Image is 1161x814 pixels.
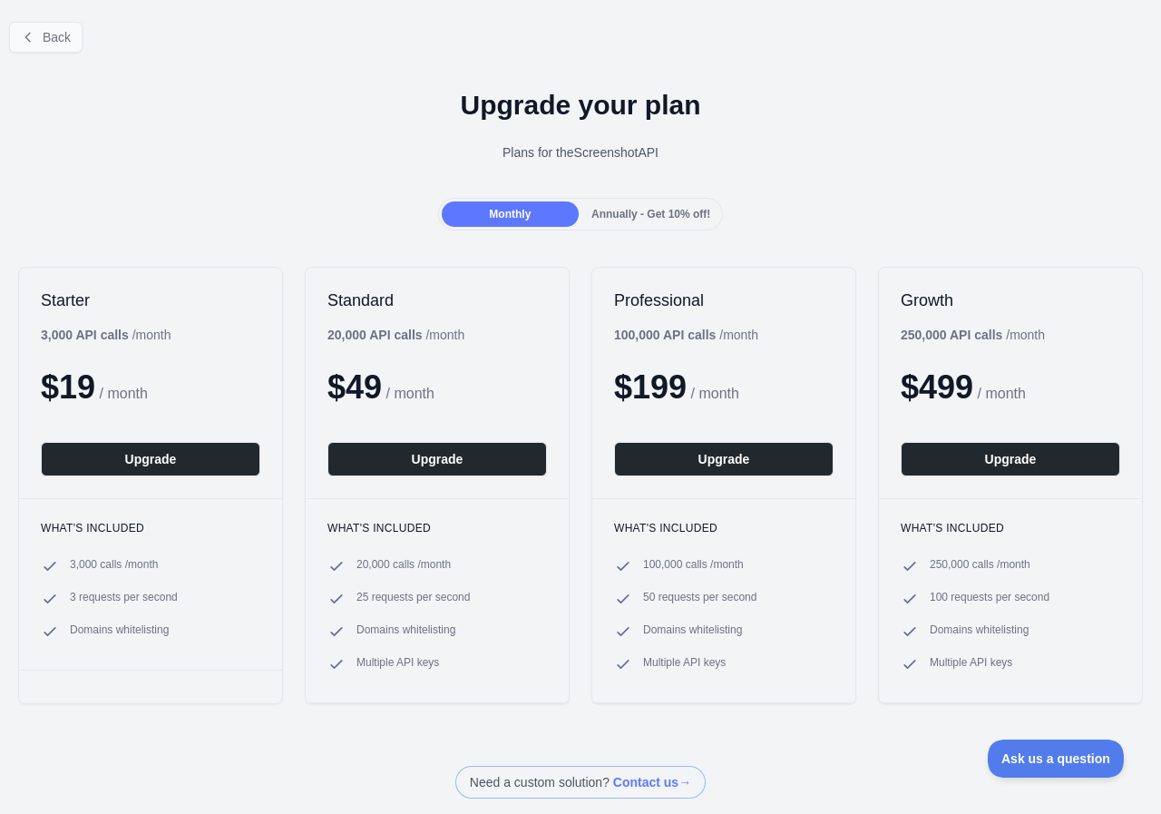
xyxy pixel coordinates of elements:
[327,328,423,342] b: 20,000 API calls
[614,326,758,344] div: / month
[901,368,973,406] span: $ 499
[901,328,1002,342] b: 250,000 API calls
[327,289,547,311] h2: Standard
[901,326,1045,344] div: / month
[614,289,834,311] h2: Professional
[327,326,464,344] div: / month
[988,740,1125,778] iframe: Toggle Customer Support
[901,289,1120,311] h2: Growth
[614,368,687,406] span: $ 199
[614,328,716,342] b: 100,000 API calls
